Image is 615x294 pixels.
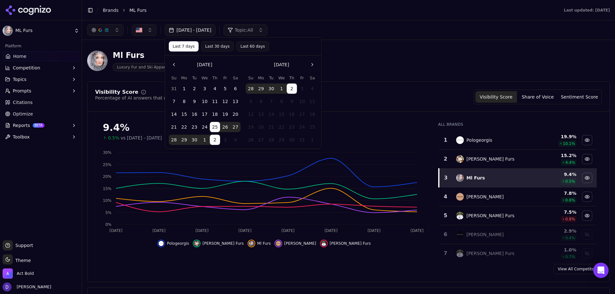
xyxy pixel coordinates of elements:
button: Hide ml furs data [582,173,592,183]
img: United States [136,27,142,33]
div: [PERSON_NAME] Furs [466,212,514,219]
span: vs [DATE] - [DATE] [121,135,162,141]
div: Percentage of AI answers that mention your brand [95,95,209,101]
img: ML Furs [87,51,108,71]
tspan: 5% [105,211,111,215]
tr: 4yves salomon[PERSON_NAME]7.8%0.8%Hide yves salomon data [439,187,597,206]
button: Thursday, September 11th, 2025 [210,96,220,107]
button: Tuesday, September 16th, 2025 [189,109,200,119]
button: Wednesday, September 17th, 2025 [200,109,210,119]
button: Tuesday, September 23rd, 2025 [189,122,200,132]
img: Act Bold [3,268,13,279]
button: Monday, September 29th, 2025, selected [256,83,266,94]
button: Tuesday, September 30th, 2025, selected [266,83,276,94]
button: Topics [3,74,79,84]
a: Optimize [3,109,79,119]
tspan: [DATE] [282,228,295,233]
div: 4 [441,193,450,201]
button: Thursday, September 18th, 2025 [210,109,220,119]
div: [PERSON_NAME] [466,231,504,238]
span: BETA [33,123,45,128]
img: yves salomon [276,241,281,246]
span: Act Bold [17,271,34,276]
span: ML Furs [129,7,147,13]
button: Show kaufman furs data [582,248,592,258]
div: [PERSON_NAME] Furs [466,250,514,257]
tspan: 0% [105,222,111,227]
tspan: [DATE] [324,228,338,233]
span: 10.1 % [563,141,575,146]
th: Saturday [307,75,317,81]
button: Friday, September 19th, 2025 [220,109,230,119]
div: 5 [441,212,450,219]
button: Last 7 days [169,41,199,52]
div: 15.2 % [535,152,576,159]
span: Theme [13,258,31,263]
a: View All Competitors [553,264,602,274]
span: Ml Furs [257,241,271,246]
tspan: 25% [103,163,111,167]
button: Thursday, September 4th, 2025 [210,83,220,94]
a: Brands [103,8,119,13]
div: Last updated: [DATE] [564,8,610,13]
span: 4.4 % [565,160,575,165]
img: maximilian [456,231,464,238]
div: 7.8 % [535,190,576,196]
button: Friday, September 26th, 2025, selected [220,122,230,132]
span: Toolbox [13,134,30,140]
a: Home [3,51,79,61]
button: Sunday, August 31st, 2025 [169,83,179,94]
th: Sunday [169,75,179,81]
div: 1.0 % [535,247,576,253]
img: marc kaufman furs [321,241,326,246]
img: henig furs [456,155,464,163]
span: 0.8 % [565,198,575,203]
div: 3 [442,174,450,182]
button: Hide yves salomon data [582,192,592,202]
div: 2.9 % [535,228,576,234]
div: 6 [441,231,450,238]
button: [DATE] - [DATE] [165,24,216,36]
tr: 5marc kaufman furs[PERSON_NAME] Furs7.5%0.8%Hide marc kaufman furs data [439,206,597,225]
button: Wednesday, October 1st, 2025, selected [276,83,287,94]
img: pologeorgis [456,136,464,144]
span: Pologeorgis [167,241,189,246]
table: October 2025 [246,75,317,145]
th: Wednesday [200,75,210,81]
button: Friday, September 12th, 2025 [220,96,230,107]
button: Last 30 days [201,41,234,52]
div: 1 [441,136,450,144]
span: 0.7 % [565,254,575,259]
th: Tuesday [266,75,276,81]
button: Hide yves salomon data [275,240,316,247]
th: Thursday [210,75,220,81]
tspan: 30% [103,150,111,155]
button: Monday, September 15th, 2025 [179,109,189,119]
tspan: [DATE] [239,228,252,233]
button: Sunday, September 7th, 2025 [169,96,179,107]
tspan: 10% [103,198,111,203]
tr: 3ml fursMl Furs9.4%0.5%Hide ml furs data [439,169,597,187]
button: Hide marc kaufman furs data [582,211,592,221]
th: Tuesday [189,75,200,81]
th: Monday [256,75,266,81]
img: ml furs [456,174,464,182]
table: September 2025 [169,75,241,145]
button: Saturday, September 6th, 2025 [230,83,241,94]
button: Sunday, September 28th, 2025, selected [169,135,179,145]
button: Competition [3,63,79,73]
button: Monday, September 29th, 2025, selected [179,135,189,145]
a: Citations [3,97,79,107]
button: Monday, September 8th, 2025 [179,96,189,107]
img: pologeorgis [159,241,164,246]
nav: breadcrumb [103,7,551,13]
span: Prompts [13,88,31,94]
button: Hide henig furs data [582,154,592,164]
button: Tuesday, September 2nd, 2025 [189,83,200,94]
button: Wednesday, October 1st, 2025, selected [200,135,210,145]
span: Support [13,242,33,249]
button: Today, Thursday, October 2nd, 2025, selected [287,83,297,94]
button: Hide marc kaufman furs data [320,240,371,247]
button: Tuesday, September 30th, 2025, selected [189,135,200,145]
span: Topics [13,76,27,83]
